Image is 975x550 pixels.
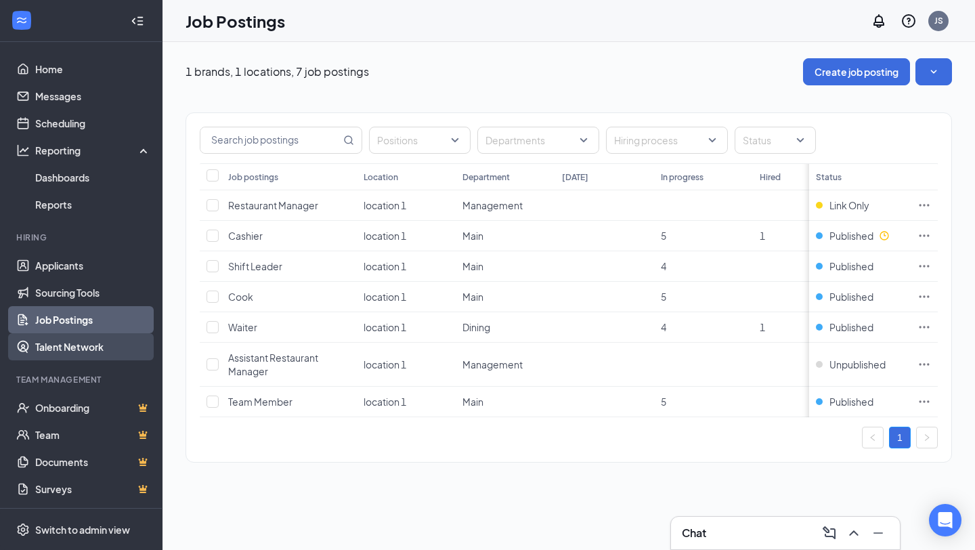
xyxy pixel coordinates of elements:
a: Dashboards [35,164,151,191]
span: location 1 [364,199,406,211]
span: 5 [661,230,666,242]
a: Applicants [35,252,151,279]
span: location 1 [364,260,406,272]
div: Team Management [16,374,148,385]
div: Switch to admin view [35,523,130,536]
button: SmallChevronDown [915,58,952,85]
span: Shift Leader [228,260,282,272]
span: Published [829,395,873,408]
div: Job postings [228,171,278,183]
a: OnboardingCrown [35,394,151,421]
span: Assistant Restaurant Manager [228,352,318,377]
span: Dining [462,321,490,333]
input: Search job postings [200,127,341,153]
p: 1 brands, 1 locations, 7 job postings [186,64,369,79]
td: Main [456,221,555,251]
span: Published [829,290,873,303]
svg: Ellipses [917,320,931,334]
a: Talent Network [35,333,151,360]
button: right [916,427,938,448]
span: Cashier [228,230,263,242]
th: [DATE] [555,163,654,190]
span: location 1 [364,358,406,371]
div: Reporting [35,144,152,157]
li: Previous Page [862,427,884,448]
a: 1 [890,427,910,448]
div: Hiring [16,232,148,243]
span: 4 [661,260,666,272]
li: Next Page [916,427,938,448]
span: Main [462,396,483,408]
svg: ChevronUp [846,525,862,541]
a: Reports [35,191,151,218]
td: location 1 [357,190,456,221]
li: 1 [889,427,911,448]
svg: Settings [16,523,30,536]
button: Minimize [867,522,889,544]
span: Management [462,199,523,211]
span: Main [462,291,483,303]
a: SurveysCrown [35,475,151,503]
svg: Collapse [131,14,144,28]
svg: Clock [879,230,890,241]
span: 5 [661,396,666,408]
svg: Notifications [871,13,887,29]
svg: Ellipses [917,198,931,212]
h1: Job Postings [186,9,285,33]
a: Job Postings [35,306,151,333]
th: Hired [753,163,852,190]
span: location 1 [364,396,406,408]
a: Scheduling [35,110,151,137]
span: 1 [760,230,765,242]
td: location 1 [357,221,456,251]
svg: QuestionInfo [901,13,917,29]
span: 4 [661,321,666,333]
a: DocumentsCrown [35,448,151,475]
td: Dining [456,312,555,343]
a: Sourcing Tools [35,279,151,306]
span: Restaurant Manager [228,199,318,211]
span: Main [462,260,483,272]
span: 5 [661,291,666,303]
span: Published [829,229,873,242]
span: Waiter [228,321,257,333]
svg: SmallChevronDown [927,65,940,79]
svg: Ellipses [917,259,931,273]
span: Published [829,259,873,273]
th: In progress [654,163,753,190]
span: Main [462,230,483,242]
svg: Ellipses [917,358,931,371]
td: location 1 [357,387,456,417]
button: left [862,427,884,448]
svg: Ellipses [917,290,931,303]
div: Department [462,171,510,183]
td: Main [456,251,555,282]
td: Main [456,387,555,417]
button: ChevronUp [843,522,865,544]
svg: Analysis [16,144,30,157]
span: location 1 [364,321,406,333]
button: Create job posting [803,58,910,85]
span: location 1 [364,230,406,242]
svg: MagnifyingGlass [343,135,354,146]
div: JS [934,15,943,26]
span: location 1 [364,291,406,303]
span: Published [829,320,873,334]
button: ComposeMessage [819,522,840,544]
span: Link Only [829,198,869,212]
span: right [923,433,931,442]
a: TeamCrown [35,421,151,448]
td: location 1 [357,251,456,282]
svg: WorkstreamLogo [15,14,28,27]
td: Management [456,343,555,387]
svg: Minimize [870,525,886,541]
span: Team Member [228,396,292,408]
h3: Chat [682,526,706,541]
span: left [869,433,877,442]
span: Management [462,358,523,371]
td: location 1 [357,312,456,343]
span: Cook [228,291,253,303]
div: Location [364,171,398,183]
td: location 1 [357,343,456,387]
a: Messages [35,83,151,110]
